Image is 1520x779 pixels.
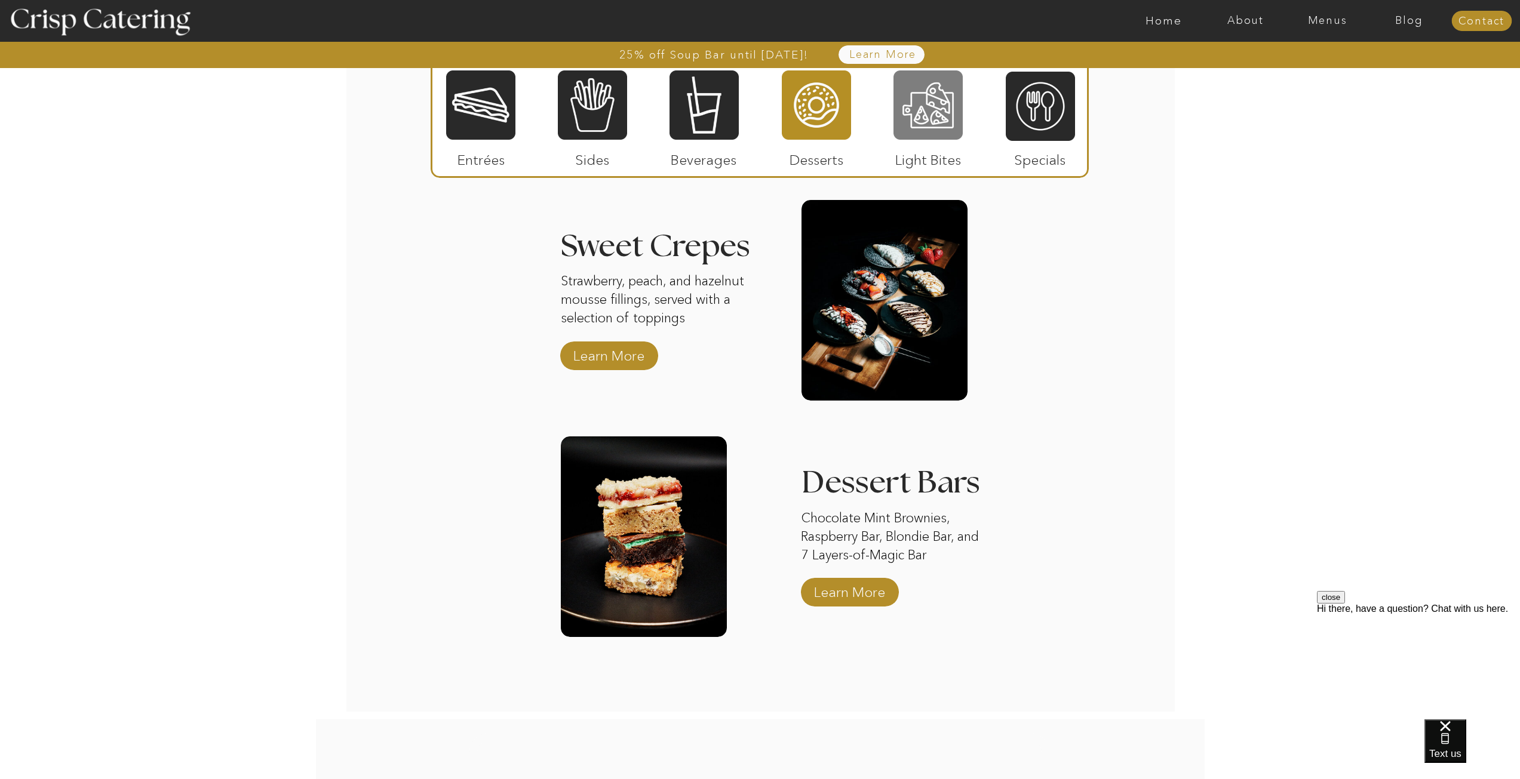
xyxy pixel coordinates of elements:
[664,140,744,174] p: Beverages
[1317,591,1520,734] iframe: podium webchat widget prompt
[1451,16,1512,27] a: Contact
[1000,140,1080,174] p: Specials
[822,49,944,61] a: Learn More
[576,49,852,61] a: 25% off Soup Bar until [DATE]!
[561,231,781,262] h3: Sweet Crepes
[801,509,981,566] p: Chocolate Mint Brownies, Raspberry Bar, Blondie Bar, and 7 Layers-of-Magic Bar
[561,272,757,330] p: Strawberry, peach, and hazelnut mousse fillings, served with a selection of toppings
[777,140,856,174] p: Desserts
[810,572,889,606] a: Learn More
[802,467,982,482] h3: Dessert Bars
[889,140,968,174] p: Light Bites
[1368,15,1450,27] a: Blog
[569,335,649,370] a: Learn More
[441,140,521,174] p: Entrées
[1286,15,1368,27] a: Menus
[1205,15,1286,27] a: About
[1424,719,1520,779] iframe: podium webchat widget bubble
[552,140,632,174] p: Sides
[1123,15,1205,27] a: Home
